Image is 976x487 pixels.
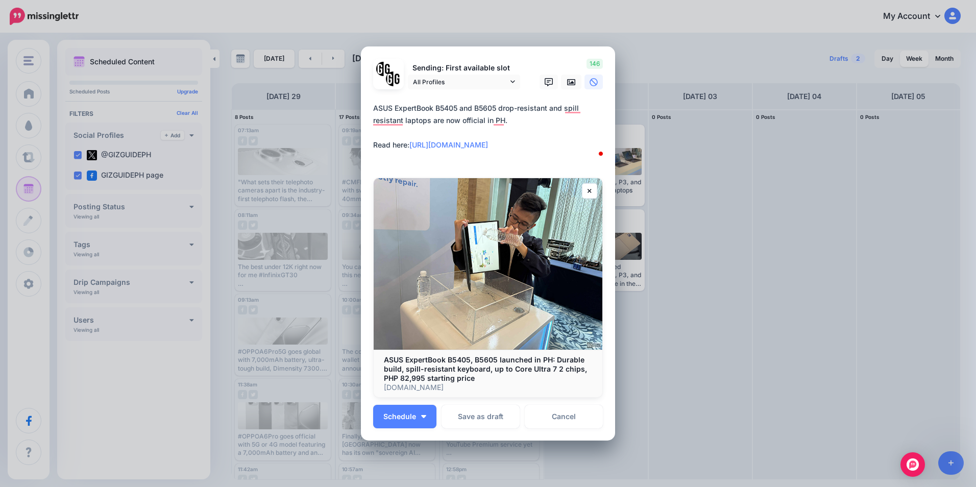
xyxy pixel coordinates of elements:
img: JT5sWCfR-79925.png [386,71,401,86]
span: 146 [587,59,603,69]
img: ASUS ExpertBook B5405, B5605 launched in PH: Durable build, spill-resistant keyboard, up to Core ... [374,178,602,350]
div: ASUS ExpertBook B5405 and B5605 drop-resistant and spill resistant laptops are now official in PH... [373,102,608,151]
p: Sending: First available slot [408,62,520,74]
img: arrow-down-white.png [421,415,426,418]
img: 353459792_649996473822713_4483302954317148903_n-bsa138318.png [376,62,391,77]
span: All Profiles [413,77,508,87]
button: Schedule [373,405,436,428]
a: Cancel [525,405,603,428]
textarea: To enrich screen reader interactions, please activate Accessibility in Grammarly extension settings [373,102,608,163]
div: Open Intercom Messenger [900,452,925,477]
b: ASUS ExpertBook B5405, B5605 launched in PH: Durable build, spill-resistant keyboard, up to Core ... [384,355,587,382]
span: Schedule [383,413,416,420]
p: [DOMAIN_NAME] [384,383,592,392]
a: All Profiles [408,75,520,89]
button: Save as draft [442,405,520,428]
